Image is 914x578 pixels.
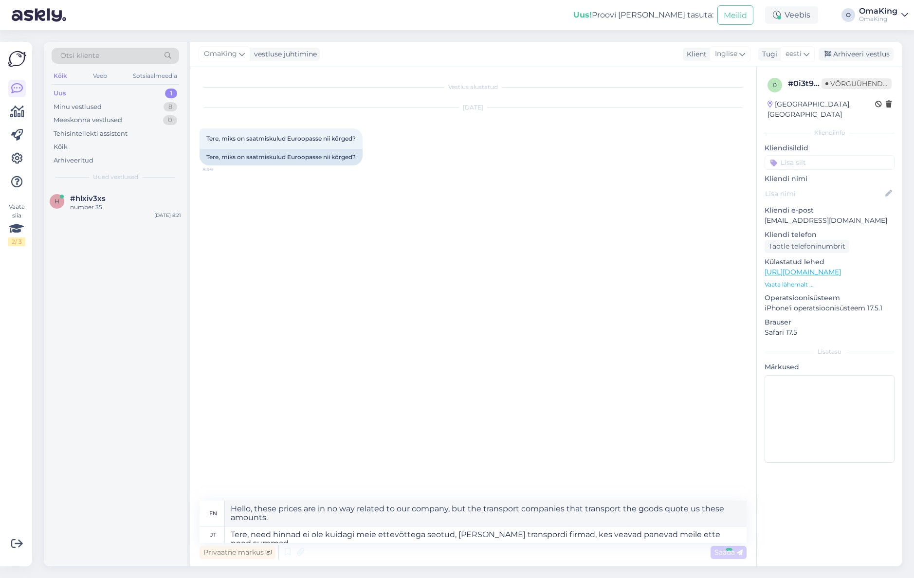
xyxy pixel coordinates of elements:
[93,72,107,79] font: Veeb
[859,7,908,23] a: OmaKingOmaKing
[765,174,807,183] font: Kliendi nimi
[846,11,851,18] font: O
[592,10,713,19] font: Proovi [PERSON_NAME] tasuta:
[765,144,808,152] font: Kliendisildid
[54,143,68,150] font: Kõik
[765,155,895,170] input: Lisa silt
[765,293,840,302] font: Operatsioonisüsteem
[70,203,102,211] font: number 35
[765,216,887,225] font: [EMAIL_ADDRESS][DOMAIN_NAME]
[15,238,22,245] font: / 3
[717,5,753,24] button: Meilid
[768,242,845,251] font: Taotle telefoninumbrit
[765,268,841,276] a: [URL][DOMAIN_NAME]
[202,166,213,173] font: 8:49
[60,51,99,60] font: Otsi kliente
[793,79,831,88] font: 0i3t9tmg
[204,49,237,58] font: OmaKing
[55,198,59,205] font: h
[765,257,824,266] font: Külastatud lehed
[168,116,172,124] font: 0
[687,50,707,58] font: Klient
[765,230,817,239] font: Kliendi telefon
[768,100,851,119] font: [GEOGRAPHIC_DATA], [GEOGRAPHIC_DATA]
[54,103,102,110] font: Minu vestlused
[785,10,810,19] font: Veebis
[762,50,777,58] font: Tugi
[859,6,897,16] font: OmaKing
[765,281,814,288] font: Vaata lähemalt ...
[93,173,138,181] font: Uued vestlused
[133,72,177,79] font: Sotsiaalmeedia
[788,79,793,88] font: #
[8,50,26,68] img: Askly logo
[206,153,356,161] font: Tere, miks on saatmiskulud Euroopasse nii kõrged?
[765,362,799,371] font: Märkused
[12,238,15,245] font: 2
[573,10,592,19] font: Uus!
[54,116,122,124] font: Meeskonna vestlused
[463,104,483,111] font: [DATE]
[715,49,737,58] font: Inglise
[765,318,791,326] font: Brauser
[765,304,882,312] font: iPhone'i operatsioonisüsteem 17.5.1
[765,188,883,199] input: Lisa nimi
[859,15,887,22] font: OmaKing
[168,103,172,110] font: 8
[9,203,25,219] font: Vaata siia
[254,50,317,58] font: vestluse juhtimine
[833,50,890,58] font: Arhiveeri vestlus
[154,212,181,218] font: [DATE] 8:21
[170,89,172,97] font: 1
[206,135,356,142] font: Tere, miks on saatmiskulud Euroopasse nii kõrged?
[773,81,777,89] font: 0
[818,348,841,355] font: Lisatasu
[54,156,93,164] font: Arhiveeritud
[830,79,906,88] font: Võrguühenduseta
[54,72,67,79] font: Kõik
[54,129,128,137] font: Tehisintellekti assistent
[70,194,106,203] font: #hlxiv3xs
[786,49,802,58] font: eesti
[814,129,845,136] font: Kliendiinfo
[724,11,747,20] font: Meilid
[448,83,498,90] font: Vestlus alustatud
[765,206,814,215] font: Kliendi e-post
[765,328,797,337] font: Safari 17.5
[54,89,66,97] font: Uus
